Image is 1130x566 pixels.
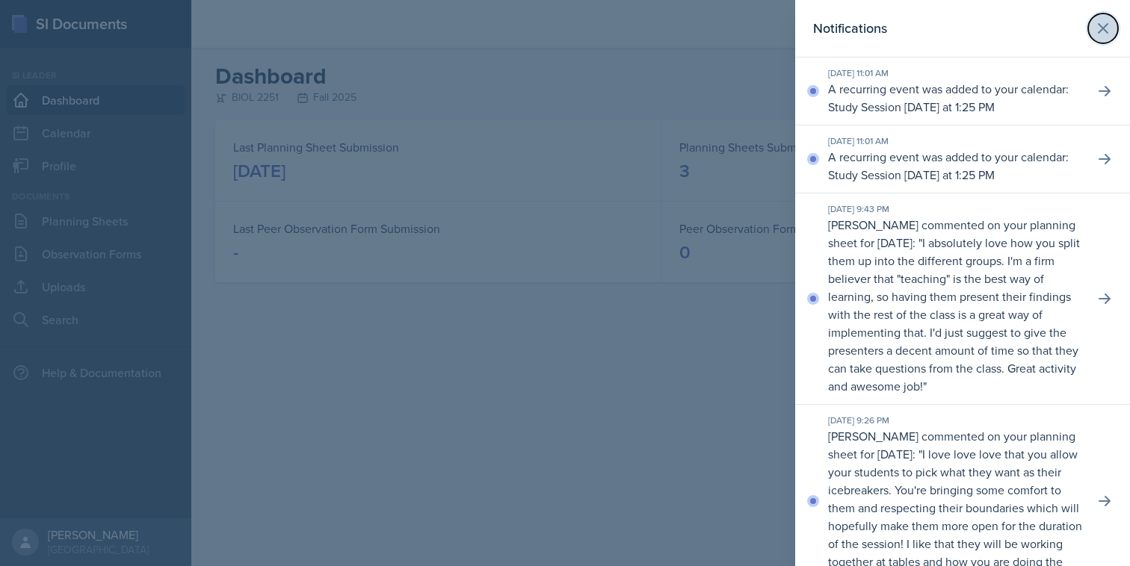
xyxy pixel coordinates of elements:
[828,234,1080,394] p: I absolutely love how you split them up into the different groups. I'm a firm believer that "teac...
[828,414,1082,427] div: [DATE] 9:26 PM
[828,134,1082,148] div: [DATE] 11:01 AM
[828,202,1082,216] div: [DATE] 9:43 PM
[828,148,1082,184] p: A recurring event was added to your calendar: Study Session [DATE] at 1:25 PM
[813,18,887,39] h2: Notifications
[828,66,1082,80] div: [DATE] 11:01 AM
[828,216,1082,395] p: [PERSON_NAME] commented on your planning sheet for [DATE]: " "
[828,80,1082,116] p: A recurring event was added to your calendar: Study Session [DATE] at 1:25 PM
